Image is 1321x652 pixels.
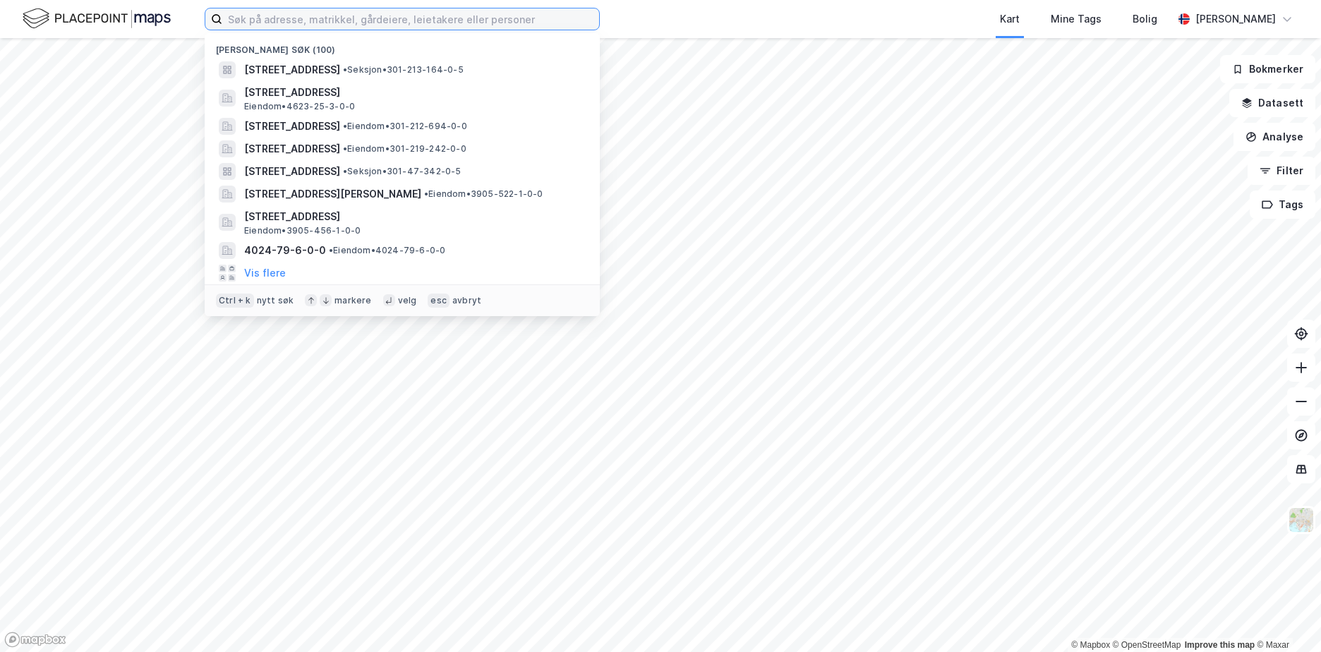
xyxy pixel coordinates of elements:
button: Analyse [1233,123,1315,151]
img: logo.f888ab2527a4732fd821a326f86c7f29.svg [23,6,171,31]
span: Eiendom • 4623-25-3-0-0 [244,101,355,112]
iframe: Chat Widget [1250,584,1321,652]
div: [PERSON_NAME] søk (100) [205,33,600,59]
span: Seksjon • 301-47-342-0-5 [343,166,462,177]
span: [STREET_ADDRESS] [244,118,340,135]
span: Eiendom • 301-212-694-0-0 [343,121,467,132]
span: • [343,166,347,176]
span: 4024-79-6-0-0 [244,242,326,259]
button: Datasett [1229,89,1315,117]
input: Søk på adresse, matrikkel, gårdeiere, leietakere eller personer [222,8,599,30]
span: [STREET_ADDRESS] [244,84,583,101]
a: Improve this map [1185,640,1255,650]
span: [STREET_ADDRESS] [244,163,340,180]
button: Tags [1250,191,1315,219]
span: • [329,245,333,255]
div: Mine Tags [1051,11,1102,28]
span: Eiendom • 4024-79-6-0-0 [329,245,445,256]
div: nytt søk [257,295,294,306]
div: markere [334,295,371,306]
div: esc [428,294,450,308]
button: Bokmerker [1220,55,1315,83]
div: velg [398,295,417,306]
div: Ctrl + k [216,294,254,308]
button: Filter [1248,157,1315,185]
span: Eiendom • 301-219-242-0-0 [343,143,466,155]
span: • [343,64,347,75]
div: avbryt [452,295,481,306]
span: • [424,188,428,199]
span: • [343,143,347,154]
div: [PERSON_NAME] [1195,11,1276,28]
div: Kart [1000,11,1020,28]
span: [STREET_ADDRESS] [244,208,583,225]
a: Mapbox [1071,640,1110,650]
span: Seksjon • 301-213-164-0-5 [343,64,464,76]
a: Mapbox homepage [4,632,66,648]
span: [STREET_ADDRESS] [244,140,340,157]
span: [STREET_ADDRESS] [244,61,340,78]
button: Vis flere [244,265,286,282]
span: Eiendom • 3905-456-1-0-0 [244,225,361,236]
span: [STREET_ADDRESS][PERSON_NAME] [244,186,421,203]
a: OpenStreetMap [1113,640,1181,650]
span: Eiendom • 3905-522-1-0-0 [424,188,543,200]
div: Bolig [1133,11,1157,28]
span: • [343,121,347,131]
img: Z [1288,507,1315,533]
